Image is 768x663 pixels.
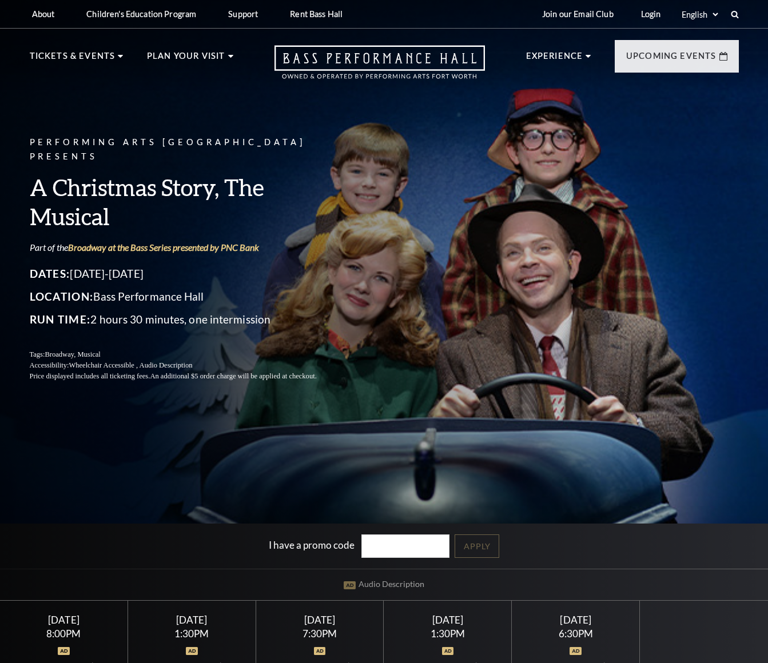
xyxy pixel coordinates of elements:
span: Wheelchair Accessible , Audio Description [69,361,192,369]
span: Location: [30,290,94,303]
img: icon_ad.svg [314,647,326,655]
img: icon_ad.svg [58,647,70,655]
span: An additional $5 order charge will be applied at checkout. [150,372,316,380]
label: I have a promo code [269,539,355,551]
p: Tags: [30,349,344,360]
p: Support [228,9,258,19]
p: Upcoming Events [626,49,717,70]
p: Rent Bass Hall [290,9,343,19]
div: 6:30PM [526,629,626,638]
div: [DATE] [269,614,369,626]
p: Plan Your Visit [147,49,225,70]
p: 2 hours 30 minutes, one intermission [30,310,344,329]
div: [DATE] [14,614,114,626]
p: Part of the [30,241,344,254]
div: 7:30PM [269,629,369,638]
div: 1:30PM [142,629,242,638]
span: Run Time: [30,313,91,326]
p: Children's Education Program [86,9,196,19]
h3: A Christmas Story, The Musical [30,173,344,231]
span: Dates: [30,267,70,280]
a: Broadway at the Bass Series presented by PNC Bank [68,242,259,253]
p: Performing Arts [GEOGRAPHIC_DATA] Presents [30,135,344,164]
p: Price displayed includes all ticketing fees. [30,371,344,382]
p: About [32,9,55,19]
p: [DATE]-[DATE] [30,265,344,283]
p: Experience [526,49,583,70]
p: Tickets & Events [30,49,116,70]
img: icon_ad.svg [442,647,454,655]
div: [DATE] [142,614,242,626]
p: Accessibility: [30,360,344,371]
span: Broadway, Musical [45,350,100,358]
p: Bass Performance Hall [30,287,344,306]
div: [DATE] [526,614,626,626]
img: icon_ad.svg [186,647,198,655]
div: 8:00PM [14,629,114,638]
img: icon_ad.svg [570,647,582,655]
div: 1:30PM [397,629,498,638]
select: Select: [679,9,720,20]
div: [DATE] [397,614,498,626]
